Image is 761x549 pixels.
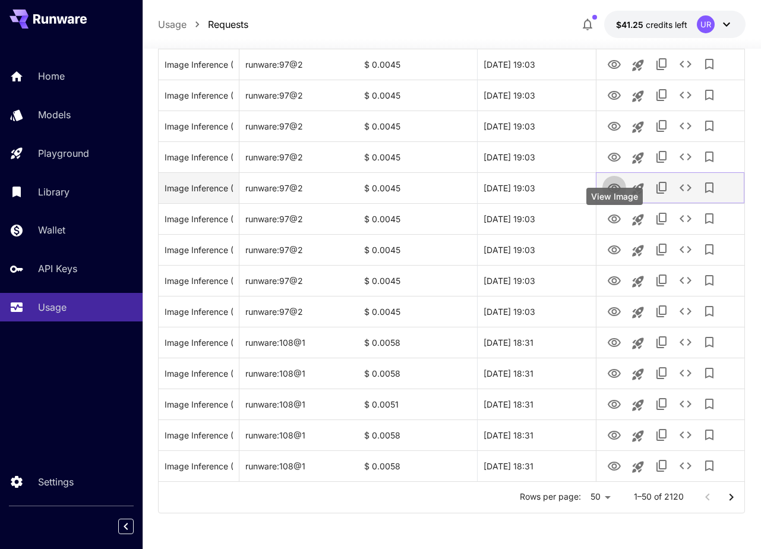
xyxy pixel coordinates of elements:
button: Copy TaskUUID [650,176,674,200]
div: 26 Aug, 2025 19:03 [477,80,596,111]
button: Copy TaskUUID [650,83,674,107]
button: View Image [602,453,626,478]
button: See details [674,52,697,76]
p: Settings [38,475,74,489]
a: Requests [208,17,248,31]
button: View Image [602,52,626,76]
div: $ 0.0051 [358,389,477,419]
p: Wallet [38,223,65,237]
div: Click to copy prompt [165,142,233,172]
button: Launch in playground [626,84,650,108]
button: See details [674,423,697,447]
button: Launch in playground [626,424,650,448]
button: View Image [602,113,626,138]
button: Copy TaskUUID [650,114,674,138]
button: Copy TaskUUID [650,145,674,169]
button: Add to library [697,176,721,200]
div: $ 0.0045 [358,296,477,327]
div: $ 0.0058 [358,327,477,358]
div: Click to copy prompt [165,204,233,234]
div: runware:97@2 [239,80,358,111]
div: Click to copy prompt [165,49,233,80]
button: Add to library [697,330,721,354]
button: See details [674,361,697,385]
div: $ 0.0058 [358,419,477,450]
button: View Image [602,83,626,107]
button: See details [674,176,697,200]
div: runware:108@1 [239,389,358,419]
button: See details [674,238,697,261]
button: Add to library [697,238,721,261]
div: $ 0.0045 [358,203,477,234]
div: 26 Aug, 2025 19:03 [477,265,596,296]
p: Home [38,69,65,83]
div: 26 Aug, 2025 18:31 [477,450,596,481]
button: Add to library [697,299,721,323]
div: runware:97@2 [239,141,358,172]
button: View Image [602,268,626,292]
button: Launch in playground [626,53,650,77]
button: Go to next page [719,485,743,509]
button: Launch in playground [626,270,650,294]
div: Click to copy prompt [165,235,233,265]
div: 26 Aug, 2025 19:03 [477,234,596,265]
button: See details [674,145,697,169]
div: 26 Aug, 2025 19:03 [477,296,596,327]
p: API Keys [38,261,77,276]
div: Click to copy prompt [165,358,233,389]
button: Launch in playground [626,115,650,139]
div: 26 Aug, 2025 18:31 [477,327,596,358]
div: $ 0.0058 [358,450,477,481]
div: $41.25325 [616,18,687,31]
div: 26 Aug, 2025 18:31 [477,389,596,419]
button: Copy TaskUUID [650,299,674,323]
button: View Image [602,392,626,416]
div: 26 Aug, 2025 19:03 [477,203,596,234]
div: 26 Aug, 2025 18:31 [477,419,596,450]
div: Click to copy prompt [165,451,233,481]
button: $41.25325UR [604,11,746,38]
div: runware:108@1 [239,450,358,481]
button: Launch in playground [626,301,650,324]
div: $ 0.0045 [358,49,477,80]
div: $ 0.0045 [358,234,477,265]
div: Click to copy prompt [165,296,233,327]
button: Add to library [697,52,721,76]
div: Collapse sidebar [127,516,143,537]
button: Add to library [697,207,721,231]
button: Copy TaskUUID [650,207,674,231]
div: runware:97@2 [239,172,358,203]
p: Usage [38,300,67,314]
div: runware:97@2 [239,203,358,234]
div: $ 0.0045 [358,80,477,111]
button: View Image [602,237,626,261]
button: See details [674,114,697,138]
button: Add to library [697,269,721,292]
button: See details [674,299,697,323]
button: Copy TaskUUID [650,392,674,416]
nav: breadcrumb [158,17,248,31]
button: Copy TaskUUID [650,361,674,385]
a: Usage [158,17,187,31]
p: Library [38,185,70,199]
div: 26 Aug, 2025 19:03 [477,111,596,141]
button: View Image [602,206,626,231]
div: View Image [586,188,643,205]
button: View Image [602,299,626,323]
button: Launch in playground [626,332,650,355]
div: 26 Aug, 2025 19:03 [477,141,596,172]
button: See details [674,454,697,478]
button: Launch in playground [626,455,650,479]
button: Launch in playground [626,177,650,201]
p: Playground [38,146,89,160]
button: Copy TaskUUID [650,52,674,76]
div: runware:97@2 [239,49,358,80]
button: Copy TaskUUID [650,330,674,354]
div: runware:108@1 [239,327,358,358]
button: Copy TaskUUID [650,423,674,447]
button: Launch in playground [626,146,650,170]
button: Collapse sidebar [118,519,134,534]
div: runware:97@2 [239,296,358,327]
span: $41.25 [616,20,646,30]
div: 50 [586,488,615,506]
